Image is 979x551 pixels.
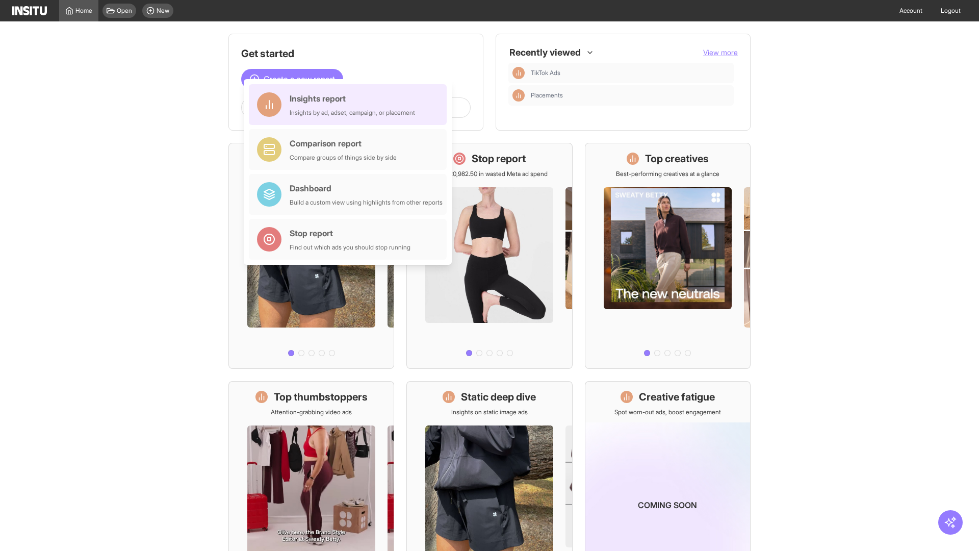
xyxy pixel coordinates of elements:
[290,137,397,149] div: Comparison report
[616,170,719,178] p: Best-performing creatives at a glance
[241,69,343,89] button: Create a new report
[290,92,415,105] div: Insights report
[12,6,47,15] img: Logo
[290,243,410,252] div: Find out which ads you should stop running
[431,170,548,178] p: Save £20,982.50 in wasted Meta ad spend
[290,198,443,207] div: Build a custom view using highlights from other reports
[531,69,560,77] span: TikTok Ads
[703,47,738,58] button: View more
[264,73,335,85] span: Create a new report
[472,152,526,166] h1: Stop report
[290,182,443,194] div: Dashboard
[461,390,536,404] h1: Static deep dive
[585,143,751,369] a: Top creativesBest-performing creatives at a glance
[512,67,525,79] div: Insights
[451,408,528,416] p: Insights on static image ads
[406,143,572,369] a: Stop reportSave £20,982.50 in wasted Meta ad spend
[274,390,368,404] h1: Top thumbstoppers
[703,48,738,57] span: View more
[512,89,525,102] div: Insights
[290,154,397,162] div: Compare groups of things side by side
[645,152,709,166] h1: Top creatives
[117,7,132,15] span: Open
[271,408,352,416] p: Attention-grabbing video ads
[75,7,92,15] span: Home
[157,7,169,15] span: New
[531,91,730,99] span: Placements
[290,109,415,117] div: Insights by ad, adset, campaign, or placement
[241,46,471,61] h1: Get started
[290,227,410,239] div: Stop report
[228,143,394,369] a: What's live nowSee all active ads instantly
[531,91,563,99] span: Placements
[531,69,730,77] span: TikTok Ads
